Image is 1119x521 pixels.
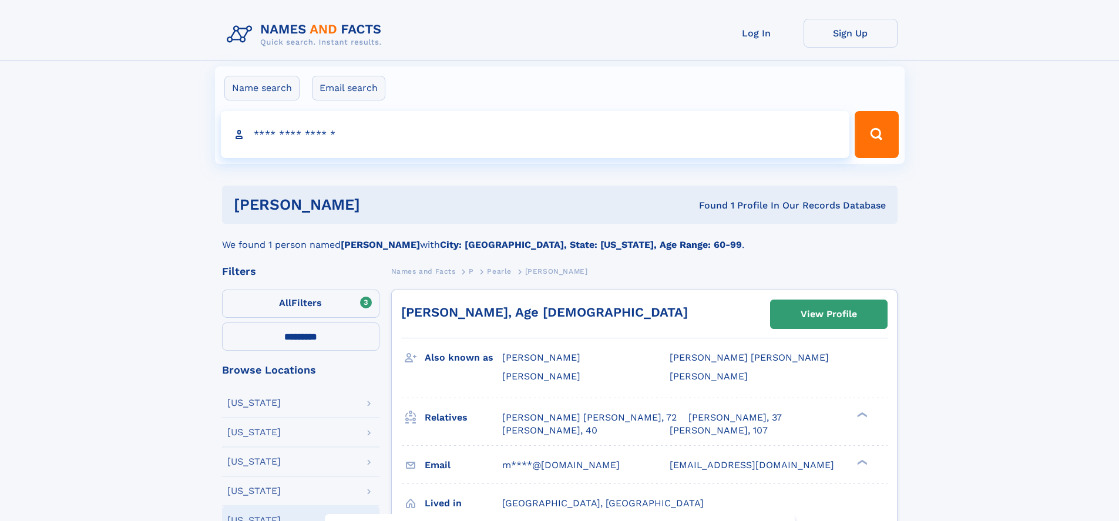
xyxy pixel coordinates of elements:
[221,111,850,158] input: search input
[854,458,868,466] div: ❯
[440,239,742,250] b: City: [GEOGRAPHIC_DATA], State: [US_STATE], Age Range: 60-99
[854,411,868,418] div: ❯
[670,352,829,363] span: [PERSON_NAME] [PERSON_NAME]
[487,264,512,278] a: Pearle
[502,411,677,424] a: [PERSON_NAME] [PERSON_NAME], 72
[425,348,502,368] h3: Also known as
[710,19,804,48] a: Log In
[525,267,588,275] span: [PERSON_NAME]
[425,408,502,428] h3: Relatives
[804,19,898,48] a: Sign Up
[391,264,456,278] a: Names and Facts
[670,371,748,382] span: [PERSON_NAME]
[227,398,281,408] div: [US_STATE]
[227,428,281,437] div: [US_STATE]
[469,267,474,275] span: P
[771,300,887,328] a: View Profile
[222,19,391,51] img: Logo Names and Facts
[801,301,857,328] div: View Profile
[227,457,281,466] div: [US_STATE]
[688,411,782,424] a: [PERSON_NAME], 37
[224,76,300,100] label: Name search
[425,493,502,513] h3: Lived in
[234,197,530,212] h1: [PERSON_NAME]
[502,352,580,363] span: [PERSON_NAME]
[502,371,580,382] span: [PERSON_NAME]
[279,297,291,308] span: All
[401,305,688,320] a: [PERSON_NAME], Age [DEMOGRAPHIC_DATA]
[341,239,420,250] b: [PERSON_NAME]
[469,264,474,278] a: P
[222,365,379,375] div: Browse Locations
[222,224,898,252] div: We found 1 person named with .
[670,424,768,437] a: [PERSON_NAME], 107
[529,199,886,212] div: Found 1 Profile In Our Records Database
[502,498,704,509] span: [GEOGRAPHIC_DATA], [GEOGRAPHIC_DATA]
[312,76,385,100] label: Email search
[425,455,502,475] h3: Email
[502,424,597,437] a: [PERSON_NAME], 40
[227,486,281,496] div: [US_STATE]
[222,290,379,318] label: Filters
[855,111,898,158] button: Search Button
[670,459,834,470] span: [EMAIL_ADDRESS][DOMAIN_NAME]
[222,266,379,277] div: Filters
[487,267,512,275] span: Pearle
